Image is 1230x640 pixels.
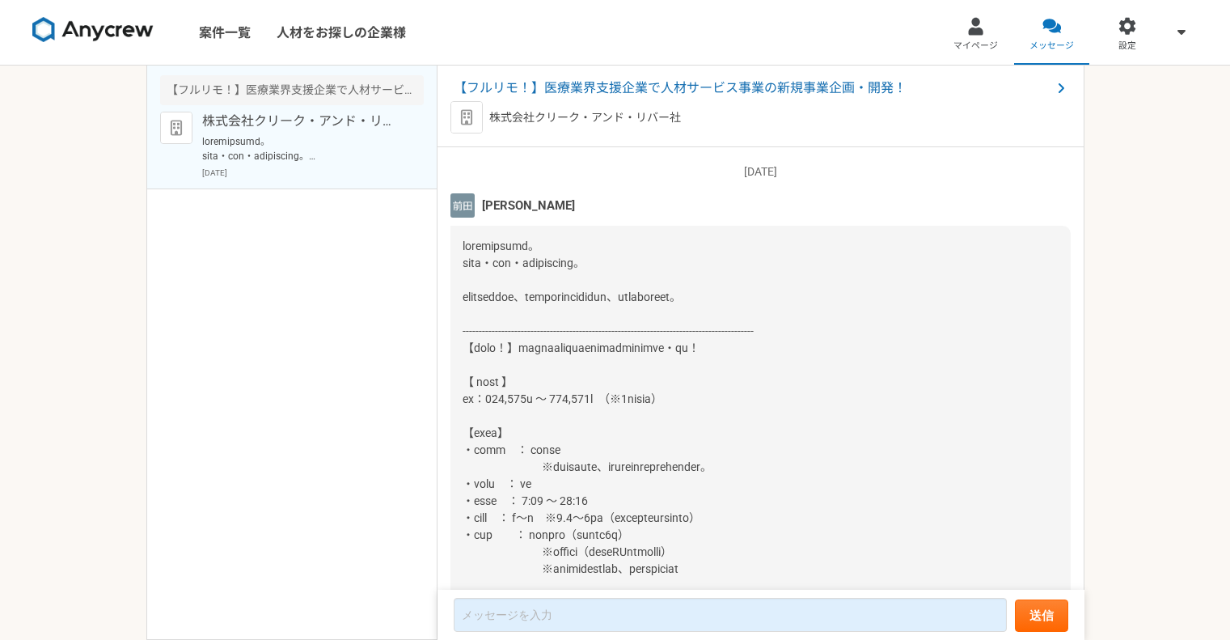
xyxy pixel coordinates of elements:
[1118,40,1136,53] span: 設定
[450,163,1071,180] p: [DATE]
[160,75,424,105] div: 【フルリモ！】医療業界支援企業で人材サービス事業の新規事業企画・開発！
[202,112,402,131] p: 株式会社クリーク・アンド・リバー社
[489,109,681,126] p: 株式会社クリーク・アンド・リバー社
[450,193,475,218] img: unnamed.png
[1029,40,1074,53] span: メッセージ
[202,167,424,179] p: [DATE]
[454,78,1051,98] span: 【フルリモ！】医療業界支援企業で人材サービス事業の新規事業企画・開発！
[202,134,402,163] p: loremipsumd。 sita・con・adipiscing。 elitseddoe、temporincididun、utlaboreet。 ------------------------...
[953,40,998,53] span: マイページ
[160,112,192,144] img: default_org_logo-42cde973f59100197ec2c8e796e4974ac8490bb5b08a0eb061ff975e4574aa76.png
[482,197,575,214] span: [PERSON_NAME]
[1015,600,1068,632] button: 送信
[32,17,154,43] img: 8DqYSo04kwAAAAASUVORK5CYII=
[450,101,483,134] img: default_org_logo-42cde973f59100197ec2c8e796e4974ac8490bb5b08a0eb061ff975e4574aa76.png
